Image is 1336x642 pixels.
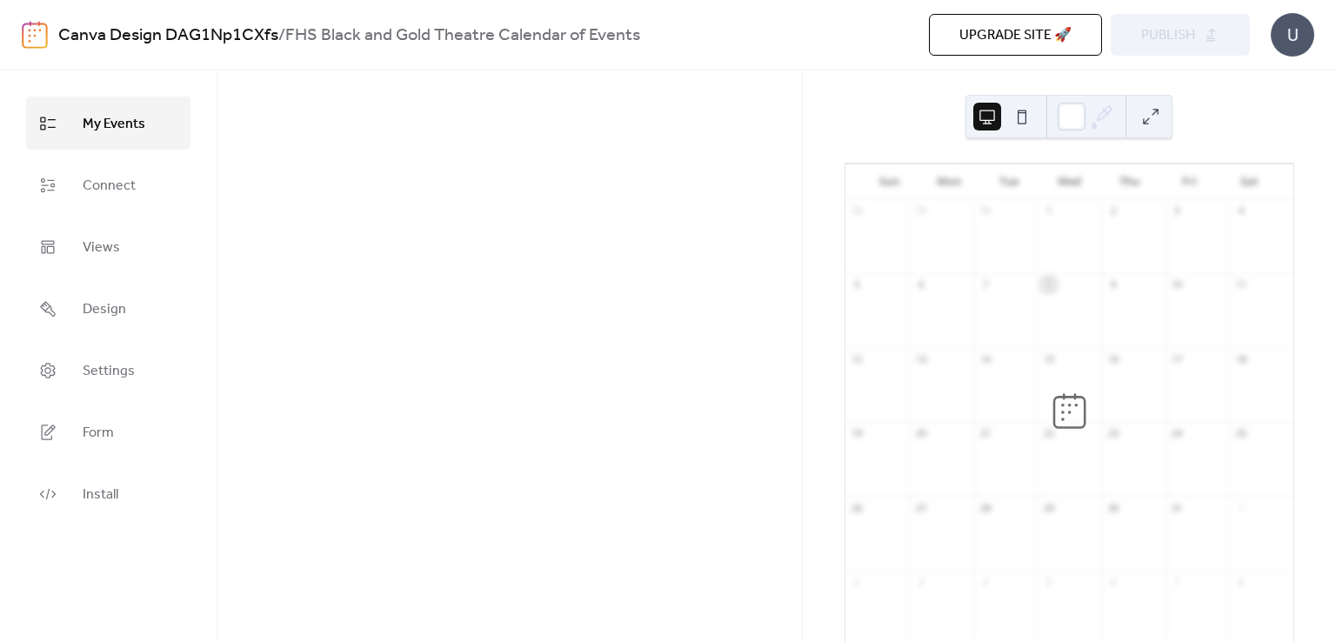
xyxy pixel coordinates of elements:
[914,501,927,514] div: 27
[1106,501,1119,514] div: 30
[1171,501,1184,514] div: 31
[1042,575,1055,588] div: 5
[83,481,118,508] span: Install
[851,575,864,588] div: 2
[26,405,190,458] a: Form
[285,19,640,52] b: FHS Black and Gold Theatre Calendar of Events
[1106,278,1119,291] div: 9
[979,164,1039,199] div: Tue
[1234,278,1247,291] div: 11
[83,110,145,137] span: My Events
[83,358,135,385] span: Settings
[26,158,190,211] a: Connect
[1106,204,1119,217] div: 2
[58,19,278,52] a: Canva Design DAG1Np1CXfs
[1171,278,1184,291] div: 10
[83,234,120,261] span: Views
[959,25,1072,46] span: Upgrade site 🚀
[851,278,864,291] div: 5
[1106,352,1119,365] div: 16
[1171,204,1184,217] div: 3
[26,97,190,150] a: My Events
[1042,204,1055,217] div: 1
[919,164,979,199] div: Mon
[1234,575,1247,588] div: 8
[914,352,927,365] div: 13
[979,278,992,291] div: 7
[851,427,864,440] div: 19
[1039,164,1099,199] div: Wed
[1042,352,1055,365] div: 15
[22,21,48,49] img: logo
[1171,427,1184,440] div: 24
[1106,575,1119,588] div: 6
[914,427,927,440] div: 20
[914,278,927,291] div: 6
[979,352,992,365] div: 14
[83,172,136,199] span: Connect
[83,419,114,446] span: Form
[26,220,190,273] a: Views
[1234,204,1247,217] div: 4
[979,501,992,514] div: 28
[979,204,992,217] div: 30
[1099,164,1159,199] div: Thu
[1271,13,1314,57] div: U
[1106,427,1119,440] div: 23
[1234,427,1247,440] div: 25
[1171,352,1184,365] div: 17
[26,467,190,520] a: Install
[1042,278,1055,291] div: 8
[278,19,285,52] b: /
[851,352,864,365] div: 12
[1042,427,1055,440] div: 22
[859,164,919,199] div: Sun
[1234,352,1247,365] div: 18
[1042,501,1055,514] div: 29
[1234,501,1247,514] div: 1
[1171,575,1184,588] div: 7
[979,575,992,588] div: 4
[929,14,1102,56] button: Upgrade site 🚀
[914,204,927,217] div: 29
[83,296,126,323] span: Design
[914,575,927,588] div: 3
[851,501,864,514] div: 26
[26,282,190,335] a: Design
[851,204,864,217] div: 28
[26,344,190,397] a: Settings
[979,427,992,440] div: 21
[1219,164,1279,199] div: Sat
[1159,164,1219,199] div: Fri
